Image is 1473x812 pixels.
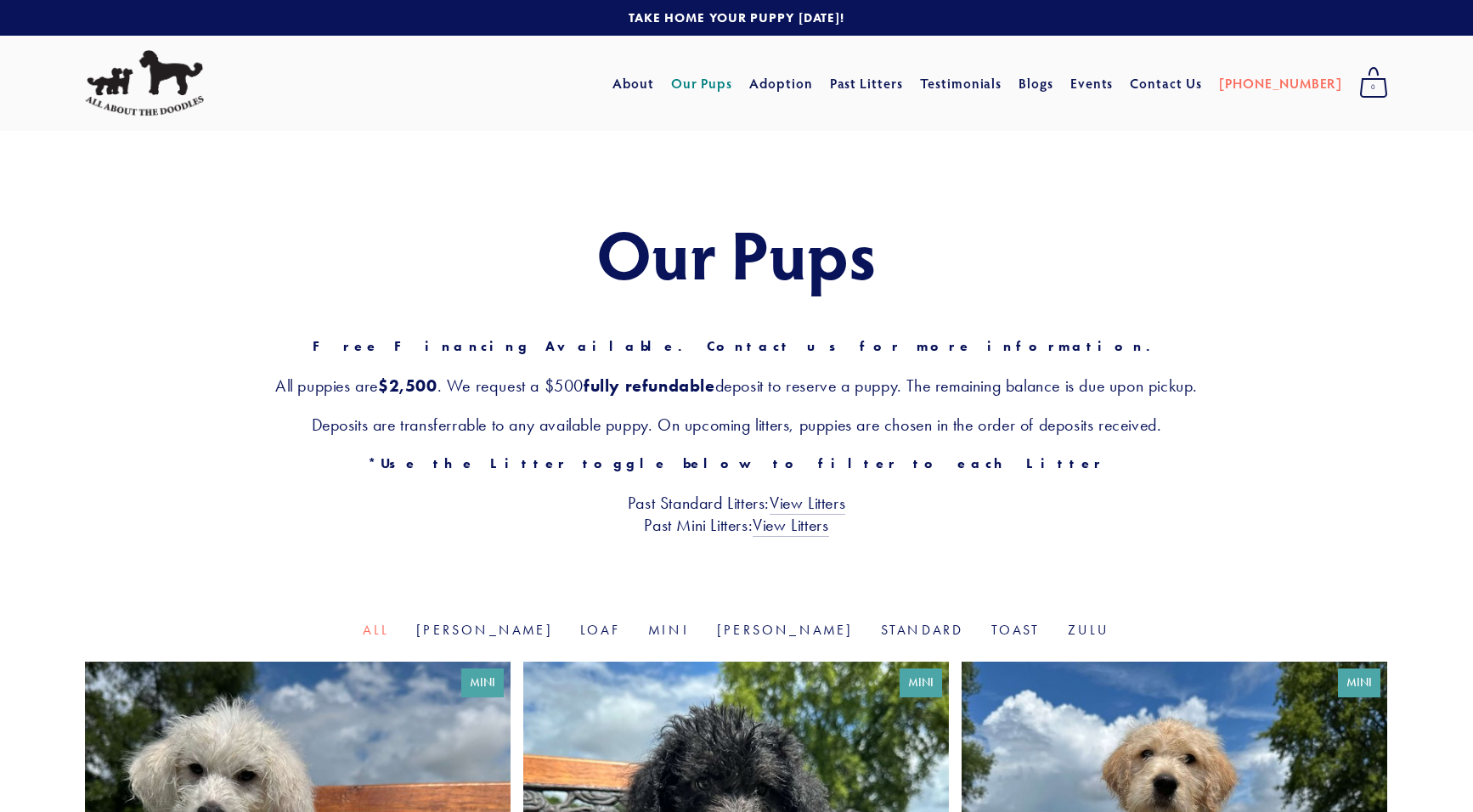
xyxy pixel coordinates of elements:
strong: Free Financing Available. Contact us for more information. [313,338,1161,354]
a: Contact Us [1130,68,1202,99]
a: [PERSON_NAME] [416,622,553,638]
a: [PERSON_NAME] [717,622,854,638]
img: All About The Doodles [85,50,204,116]
a: Events [1070,68,1114,99]
a: View Litters [770,493,845,515]
a: Adoption [749,68,813,99]
a: Standard [881,622,964,638]
h1: Our Pups [85,216,1388,290]
strong: $2,500 [378,375,437,396]
a: [PHONE_NUMBER] [1219,68,1342,99]
h3: Deposits are transferrable to any available puppy. On upcoming litters, puppies are chosen in the... [85,414,1388,436]
a: Zulu [1068,622,1110,638]
a: Toast [991,622,1041,638]
strong: fully refundable [584,375,715,396]
a: Mini [648,622,690,638]
a: Loaf [580,622,621,638]
a: Blogs [1019,68,1053,99]
a: About [612,68,654,99]
a: All [363,622,389,638]
span: 0 [1359,76,1388,99]
a: 0 items in cart [1351,62,1397,104]
h3: Past Standard Litters: Past Mini Litters: [85,492,1388,536]
h3: All puppies are . We request a $500 deposit to reserve a puppy. The remaining balance is due upon... [85,375,1388,397]
a: Past Litters [830,74,904,92]
a: View Litters [753,515,828,537]
a: Testimonials [920,68,1002,99]
strong: *Use the Litter toggle below to filter to each Litter [368,455,1104,471]
a: Our Pups [671,68,733,99]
